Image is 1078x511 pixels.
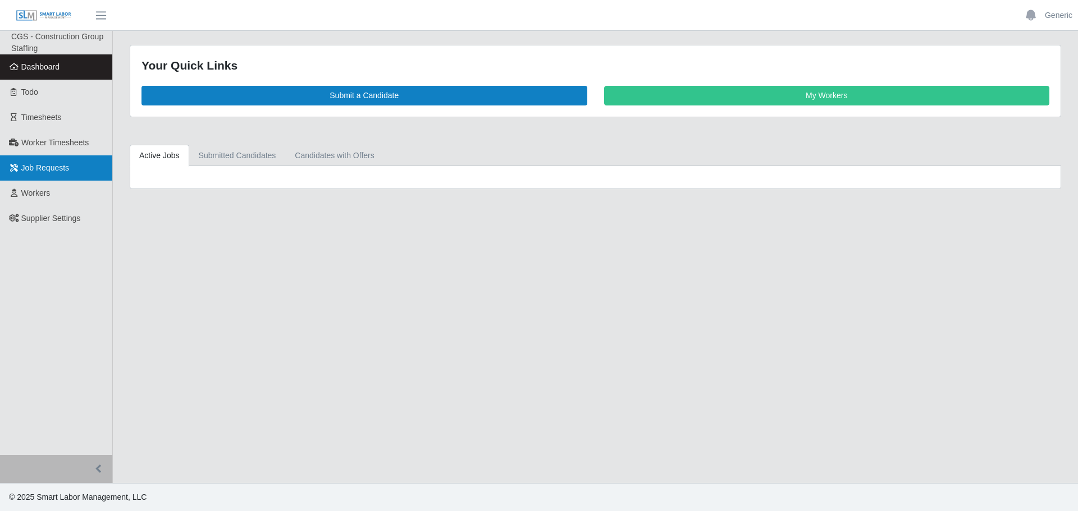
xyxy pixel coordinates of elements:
span: © 2025 Smart Labor Management, LLC [9,492,147,501]
span: Timesheets [21,113,62,122]
span: Job Requests [21,163,70,172]
img: SLM Logo [16,10,72,22]
a: Submit a Candidate [141,86,587,105]
a: Candidates with Offers [285,145,383,167]
span: Supplier Settings [21,214,81,223]
span: Dashboard [21,62,60,71]
div: Your Quick Links [141,57,1049,75]
span: Worker Timesheets [21,138,89,147]
span: CGS - Construction Group Staffing [11,32,103,53]
a: My Workers [604,86,1050,105]
a: Generic [1045,10,1072,21]
span: Workers [21,188,51,197]
a: Active Jobs [130,145,189,167]
a: Submitted Candidates [189,145,286,167]
span: Todo [21,88,38,96]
